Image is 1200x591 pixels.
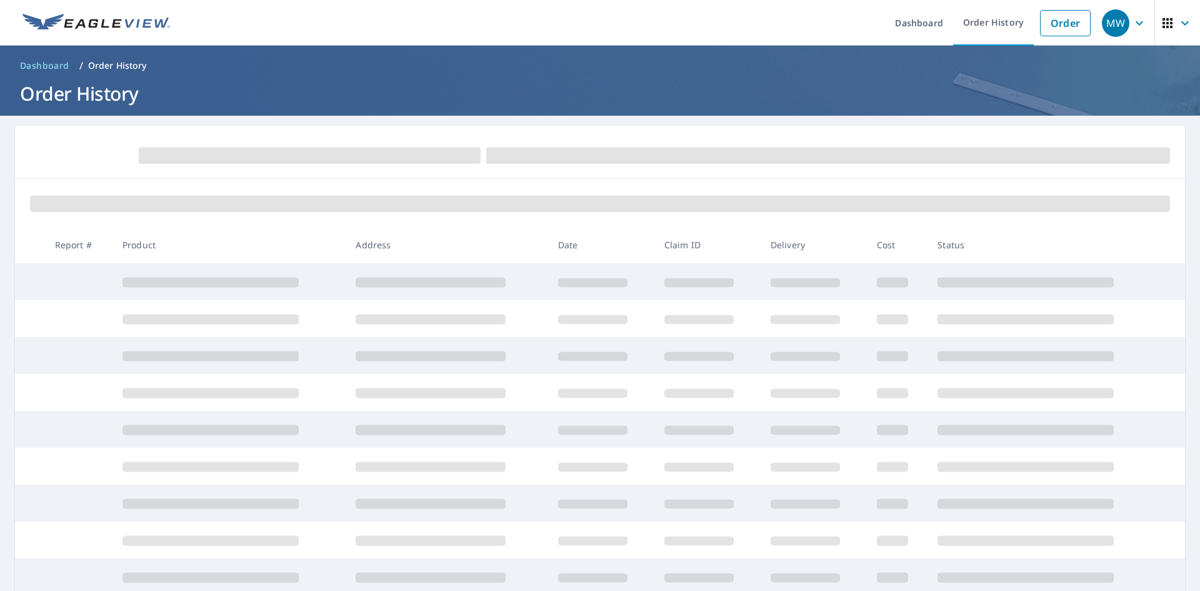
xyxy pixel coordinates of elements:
th: Cost [867,226,928,263]
h1: Order History [15,81,1185,106]
a: Order [1040,10,1091,36]
th: Delivery [761,226,867,263]
th: Product [112,226,346,263]
th: Report # [45,226,112,263]
img: EV Logo [22,14,170,33]
div: MW [1102,9,1129,37]
th: Status [927,226,1161,263]
th: Address [346,226,547,263]
nav: breadcrumb [15,56,1185,76]
span: Dashboard [20,59,69,72]
th: Claim ID [654,226,761,263]
li: / [79,58,83,73]
p: Order History [88,59,147,72]
a: Dashboard [15,56,74,76]
th: Date [548,226,654,263]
